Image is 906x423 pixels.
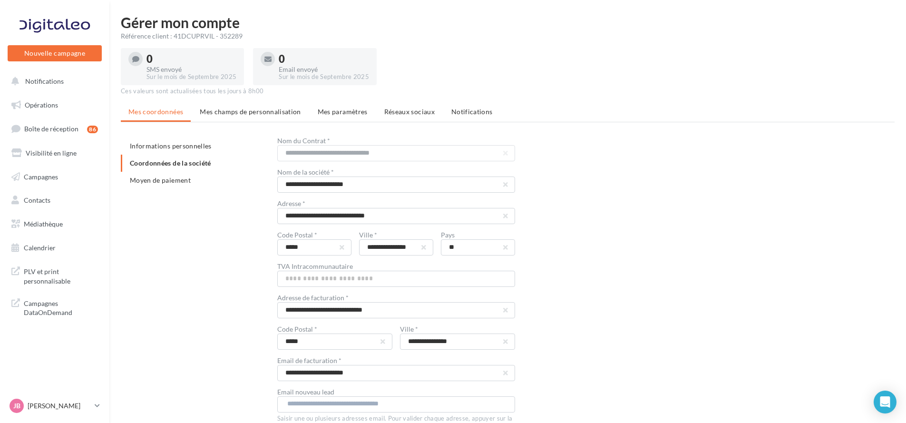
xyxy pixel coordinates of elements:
div: Sur le mois de Septembre 2025 [146,73,236,81]
span: Boîte de réception [24,125,78,133]
span: Contacts [24,196,50,204]
span: Campagnes [24,172,58,180]
span: Notifications [451,108,493,116]
span: Médiathèque [24,220,63,228]
div: 86 [87,126,98,133]
div: Open Intercom Messenger [874,391,896,413]
span: Visibilité en ligne [26,149,77,157]
span: Moyen de paiement [130,176,191,184]
div: Ces valeurs sont actualisées tous les jours à 8h00 [121,87,895,96]
div: 0 [146,54,236,64]
span: JB [13,401,20,411]
div: Email de facturation * [277,357,515,364]
div: Email envoyé [279,66,369,73]
span: Mes paramètres [318,108,368,116]
span: Informations personnelles [130,142,212,150]
button: Notifications [6,71,100,91]
span: Réseaux sociaux [384,108,435,116]
span: Opérations [25,101,58,109]
span: PLV et print personnalisable [24,265,98,285]
span: Campagnes DataOnDemand [24,297,98,317]
a: PLV et print personnalisable [6,261,104,289]
div: Référence client : 41DCUPRVIL - 352289 [121,31,895,41]
span: Mes champs de personnalisation [200,108,301,116]
div: Code Postal * [277,326,392,333]
div: Email nouveau lead [277,389,515,395]
span: Calendrier [24,244,56,252]
a: JB [PERSON_NAME] [8,397,102,415]
div: TVA Intracommunautaire [277,263,515,270]
div: Ville * [359,232,433,238]
div: Ville * [400,326,515,333]
p: [PERSON_NAME] [28,401,91,411]
div: Pays [441,232,515,238]
div: 0 [279,54,369,64]
div: Nom de la société * [277,169,515,176]
div: Sur le mois de Septembre 2025 [279,73,369,81]
a: Campagnes DataOnDemand [6,293,104,321]
a: Boîte de réception86 [6,118,104,139]
a: Médiathèque [6,214,104,234]
span: Notifications [25,77,64,85]
div: Adresse * [277,200,515,207]
a: Opérations [6,95,104,115]
h1: Gérer mon compte [121,15,895,30]
a: Contacts [6,190,104,210]
div: SMS envoyé [146,66,236,73]
a: Calendrier [6,238,104,258]
a: Campagnes [6,167,104,187]
div: Adresse de facturation * [277,295,515,301]
button: Nouvelle campagne [8,45,102,61]
div: Nom du Contrat * [277,138,515,144]
div: Code Postal * [277,232,351,238]
a: Visibilité en ligne [6,143,104,163]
